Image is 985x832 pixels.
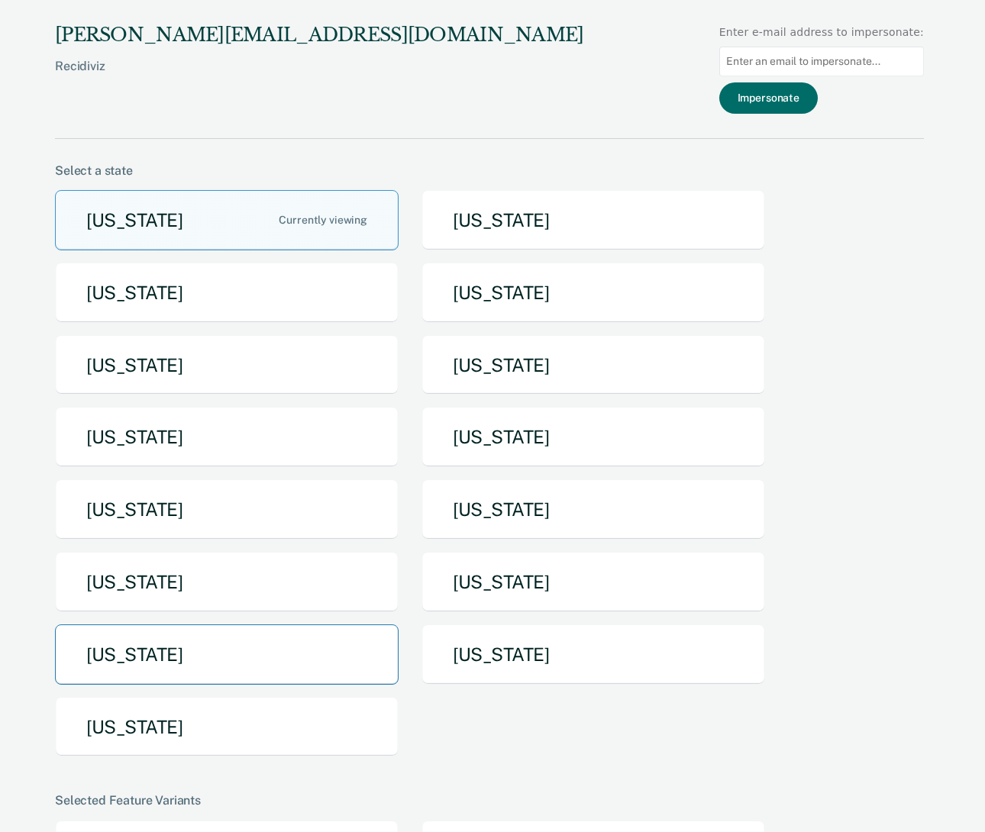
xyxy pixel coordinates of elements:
button: [US_STATE] [55,552,399,612]
button: [US_STATE] [55,624,399,685]
div: Recidiviz [55,59,583,98]
button: [US_STATE] [421,190,765,250]
button: [US_STATE] [55,263,399,323]
button: [US_STATE] [421,407,765,467]
button: [US_STATE] [421,263,765,323]
button: [US_STATE] [421,624,765,685]
button: [US_STATE] [55,335,399,395]
input: Enter an email to impersonate... [719,47,924,76]
button: Impersonate [719,82,818,114]
div: Enter e-mail address to impersonate: [719,24,924,40]
button: [US_STATE] [55,697,399,757]
button: [US_STATE] [55,190,399,250]
button: [US_STATE] [55,479,399,540]
div: Selected Feature Variants [55,793,924,808]
button: [US_STATE] [421,335,765,395]
button: [US_STATE] [421,552,765,612]
div: [PERSON_NAME][EMAIL_ADDRESS][DOMAIN_NAME] [55,24,583,47]
div: Select a state [55,163,924,178]
button: [US_STATE] [55,407,399,467]
button: [US_STATE] [421,479,765,540]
